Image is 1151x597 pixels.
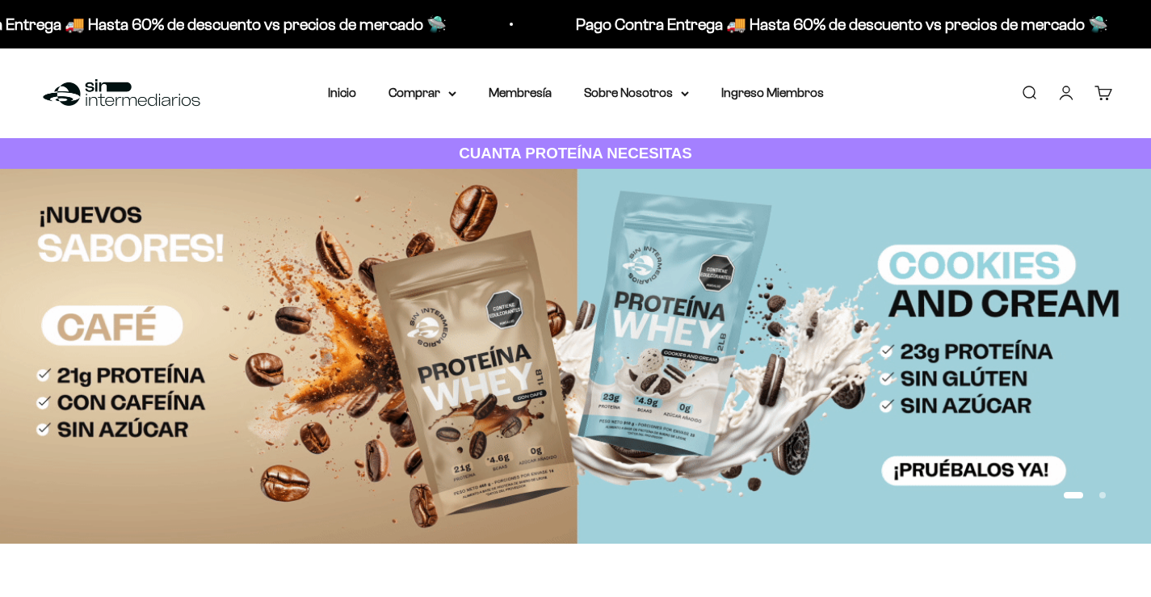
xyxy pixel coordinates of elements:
summary: Sobre Nosotros [584,82,689,103]
a: Ingreso Miembros [721,86,824,99]
summary: Comprar [389,82,456,103]
a: Inicio [328,86,356,99]
a: Membresía [489,86,552,99]
p: Pago Contra Entrega 🚚 Hasta 60% de descuento vs precios de mercado 🛸 [576,11,1108,37]
strong: CUANTA PROTEÍNA NECESITAS [459,145,692,162]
